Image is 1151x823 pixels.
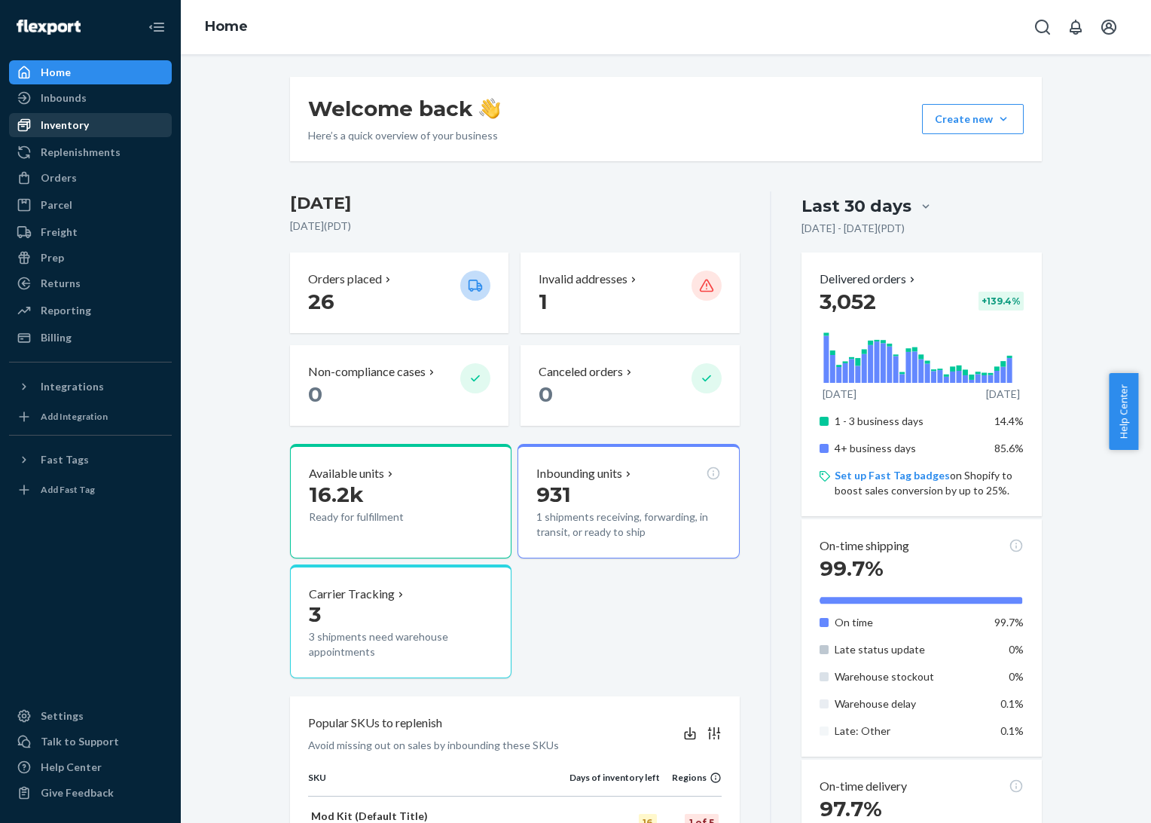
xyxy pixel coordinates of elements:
[835,469,950,482] a: Set up Fast Tag badges
[309,586,395,603] p: Carrier Tracking
[193,5,260,49] ol: breadcrumbs
[820,796,882,821] span: 97.7%
[17,20,81,35] img: Flexport logo
[835,468,1024,498] p: on Shopify to boost sales conversion by up to 25%.
[536,465,622,482] p: Inbounding units
[835,414,983,429] p: 1 - 3 business days
[835,669,983,684] p: Warehouse stockout
[1000,697,1024,710] span: 0.1%
[660,771,722,784] div: Regions
[290,345,508,426] button: Non-compliance cases 0
[9,730,172,754] button: Talk to Support
[308,271,382,288] p: Orders placed
[290,219,740,234] p: [DATE] ( PDT )
[41,785,114,800] div: Give Feedback
[922,104,1024,134] button: Create new
[290,564,511,679] button: Carrier Tracking33 shipments need warehouse appointments
[536,509,720,540] p: 1 shipments receiving, forwarding, in transit, or ready to ship
[9,246,172,270] a: Prep
[569,771,660,797] th: Days of inventory left
[41,276,81,291] div: Returns
[41,250,64,265] div: Prep
[517,444,739,558] button: Inbounding units9311 shipments receiving, forwarding, in transit, or ready to ship
[820,271,918,288] button: Delivered orders
[539,289,548,314] span: 1
[41,708,84,724] div: Settings
[41,197,72,213] div: Parcel
[41,90,87,106] div: Inbounds
[9,326,172,350] a: Billing
[820,778,907,795] p: On-time delivery
[9,781,172,805] button: Give Feedback
[308,363,426,381] p: Non-compliance cases
[539,363,623,381] p: Canceled orders
[1009,670,1024,683] span: 0%
[835,724,983,739] p: Late: Other
[308,738,559,753] p: Avoid missing out on sales by inbounding these SKUs
[521,345,739,426] button: Canceled orders 0
[9,375,172,399] button: Integrations
[9,113,172,137] a: Inventory
[41,330,72,345] div: Billing
[41,734,119,749] div: Talk to Support
[9,704,172,728] a: Settings
[1027,12,1058,42] button: Open Search Box
[994,442,1024,454] span: 85.6%
[1094,12,1124,42] button: Open account menu
[1109,373,1138,450] button: Help Center
[9,140,172,164] a: Replenishments
[539,271,627,288] p: Invalid addresses
[820,537,909,555] p: On-time shipping
[9,448,172,472] button: Fast Tags
[290,191,740,216] h3: [DATE]
[539,381,553,407] span: 0
[835,441,983,456] p: 4+ business days
[9,220,172,244] a: Freight
[835,642,983,657] p: Late status update
[308,381,322,407] span: 0
[290,252,508,333] button: Orders placed 26
[986,387,1020,402] p: [DATE]
[1009,643,1024,656] span: 0%
[835,696,983,711] p: Warehouse delay
[41,483,95,496] div: Add Fast Tag
[521,252,739,333] button: Invalid addresses 1
[309,509,448,525] p: Ready for fulfillment
[820,289,876,314] span: 3,052
[801,221,905,236] p: [DATE] - [DATE] ( PDT )
[9,755,172,779] a: Help Center
[1000,724,1024,737] span: 0.1%
[1061,12,1091,42] button: Open notifications
[309,601,321,627] span: 3
[308,128,500,143] p: Here’s a quick overview of your business
[994,415,1024,427] span: 14.4%
[309,465,384,482] p: Available units
[479,98,500,119] img: hand-wave emoji
[979,292,1024,311] div: + 139.4 %
[9,478,172,502] a: Add Fast Tag
[41,303,91,318] div: Reporting
[9,166,172,190] a: Orders
[9,86,172,110] a: Inbounds
[820,555,884,581] span: 99.7%
[801,194,911,218] div: Last 30 days
[308,714,442,732] p: Popular SKUs to replenish
[41,225,78,240] div: Freight
[835,615,983,630] p: On time
[9,298,172,323] a: Reporting
[9,193,172,217] a: Parcel
[994,616,1024,629] span: 99.7%
[205,18,248,35] a: Home
[309,482,364,507] span: 16.2k
[9,60,172,84] a: Home
[290,444,511,558] button: Available units16.2kReady for fulfillment
[33,11,64,24] span: Chat
[308,289,334,314] span: 26
[41,760,102,775] div: Help Center
[41,170,77,185] div: Orders
[9,271,172,295] a: Returns
[41,118,89,133] div: Inventory
[536,482,571,507] span: 931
